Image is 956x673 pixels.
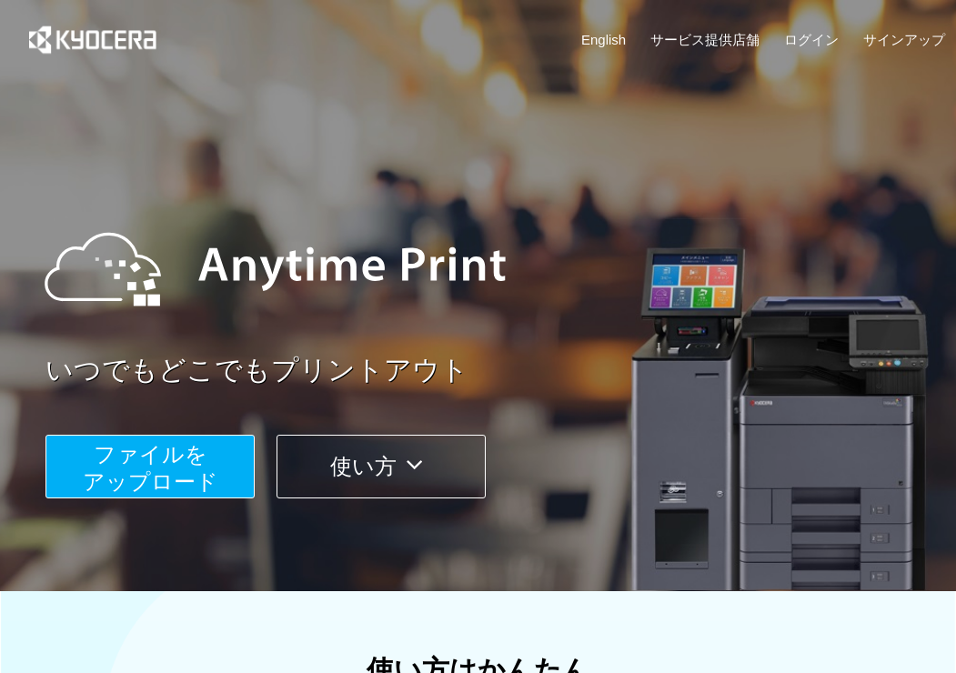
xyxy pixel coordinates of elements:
[650,30,760,49] a: サービス提供店舗
[581,30,626,49] a: English
[83,442,218,494] span: ファイルを ​​アップロード
[277,435,486,498] button: 使い方
[863,30,945,49] a: サインアップ
[45,351,956,390] a: いつでもどこでもプリントアウト
[784,30,839,49] a: ログイン
[45,435,255,498] button: ファイルを​​アップロード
